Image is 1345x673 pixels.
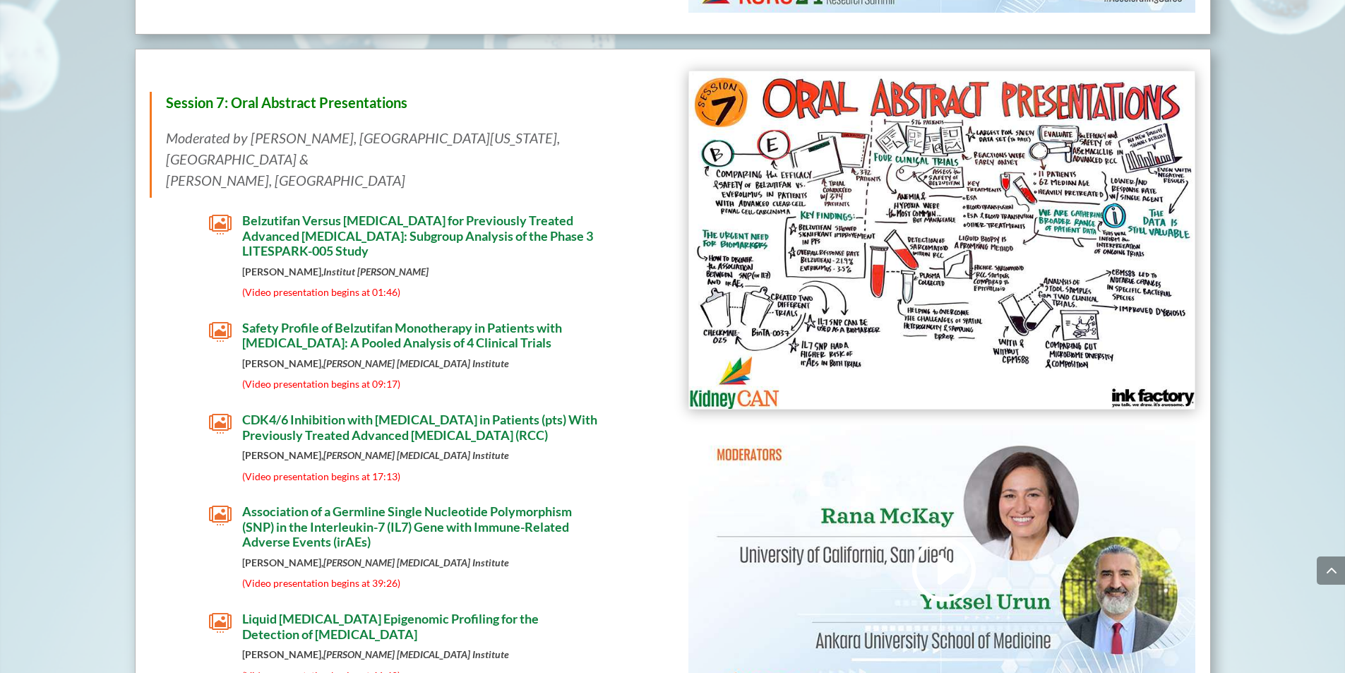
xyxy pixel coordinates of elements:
em: [PERSON_NAME] [MEDICAL_DATA] Institute [323,357,509,369]
em: [PERSON_NAME], [GEOGRAPHIC_DATA] [166,172,405,189]
em: [PERSON_NAME] [MEDICAL_DATA] Institute [323,449,509,461]
span: (Video presentation begins at 17:13) [242,470,400,482]
strong: [PERSON_NAME], [242,449,509,461]
span:  [209,412,232,435]
img: KidneyCan_Session 7 - Ink Factory _Web [689,71,1195,409]
strong: [PERSON_NAME], [242,357,509,369]
span: Liquid [MEDICAL_DATA] Epigenomic Profiling for the Detection of [MEDICAL_DATA] [242,611,539,642]
span:  [209,612,232,634]
strong: Session 7: Oral Abstract Presentations [166,94,407,111]
span: (Video presentation begins at 01:46) [242,286,400,298]
strong: [PERSON_NAME], [242,266,429,278]
strong: [PERSON_NAME], [242,648,509,660]
span: CDK4/6 Inhibition with [MEDICAL_DATA] in Patients (pts) With Previously Treated Advanced [MEDICAL... [242,412,597,443]
em: Moderated by [PERSON_NAME], [GEOGRAPHIC_DATA][US_STATE], [GEOGRAPHIC_DATA] & [166,129,560,167]
span: Belzutifan Versus [MEDICAL_DATA] for Previously Treated Advanced [MEDICAL_DATA]: Subgroup Analysi... [242,213,593,258]
span:  [209,213,232,236]
em: [PERSON_NAME] [MEDICAL_DATA] Institute [323,556,509,568]
span: Safety Profile of Belzutifan Monotherapy in Patients with [MEDICAL_DATA]: A Pooled Analysis of 4 ... [242,320,562,351]
span: (Video presentation begins at 09:17) [242,378,400,390]
span:  [209,504,232,527]
em: [PERSON_NAME] [MEDICAL_DATA] Institute [323,648,509,660]
span: (Video presentation begins at 39:26) [242,577,400,589]
strong: [PERSON_NAME], [242,556,509,568]
span:  [209,321,232,343]
em: Institut [PERSON_NAME] [323,266,429,278]
span: Association of a Germline Single Nucleotide Polymorphism (SNP) in the Interleukin-7 (IL7) Gene wi... [242,504,572,549]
